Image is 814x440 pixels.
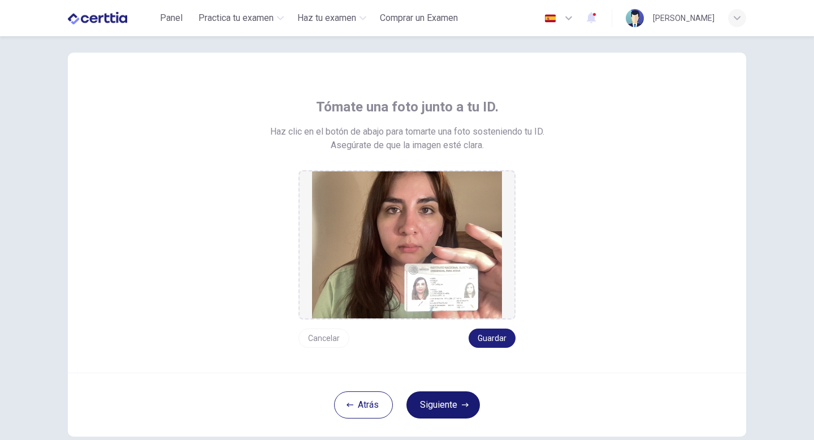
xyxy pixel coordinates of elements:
[331,139,484,152] span: Asegúrate de que la imagen esté clara.
[312,171,502,318] img: preview screemshot
[160,11,183,25] span: Panel
[316,98,499,116] span: Tómate una foto junto a tu ID.
[194,8,288,28] button: Practica tu examen
[293,8,371,28] button: Haz tu examen
[375,8,462,28] button: Comprar un Examen
[334,391,393,419] button: Atrás
[406,391,480,419] button: Siguiente
[626,9,644,27] img: Profile picture
[298,329,349,348] button: Cancelar
[469,329,516,348] button: Guardar
[68,7,127,29] img: CERTTIA logo
[270,125,544,139] span: Haz clic en el botón de abajo para tomarte una foto sosteniendo tu ID.
[198,11,274,25] span: Practica tu examen
[653,11,715,25] div: [PERSON_NAME]
[68,7,153,29] a: CERTTIA logo
[153,8,189,28] button: Panel
[297,11,356,25] span: Haz tu examen
[380,11,458,25] span: Comprar un Examen
[543,14,557,23] img: es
